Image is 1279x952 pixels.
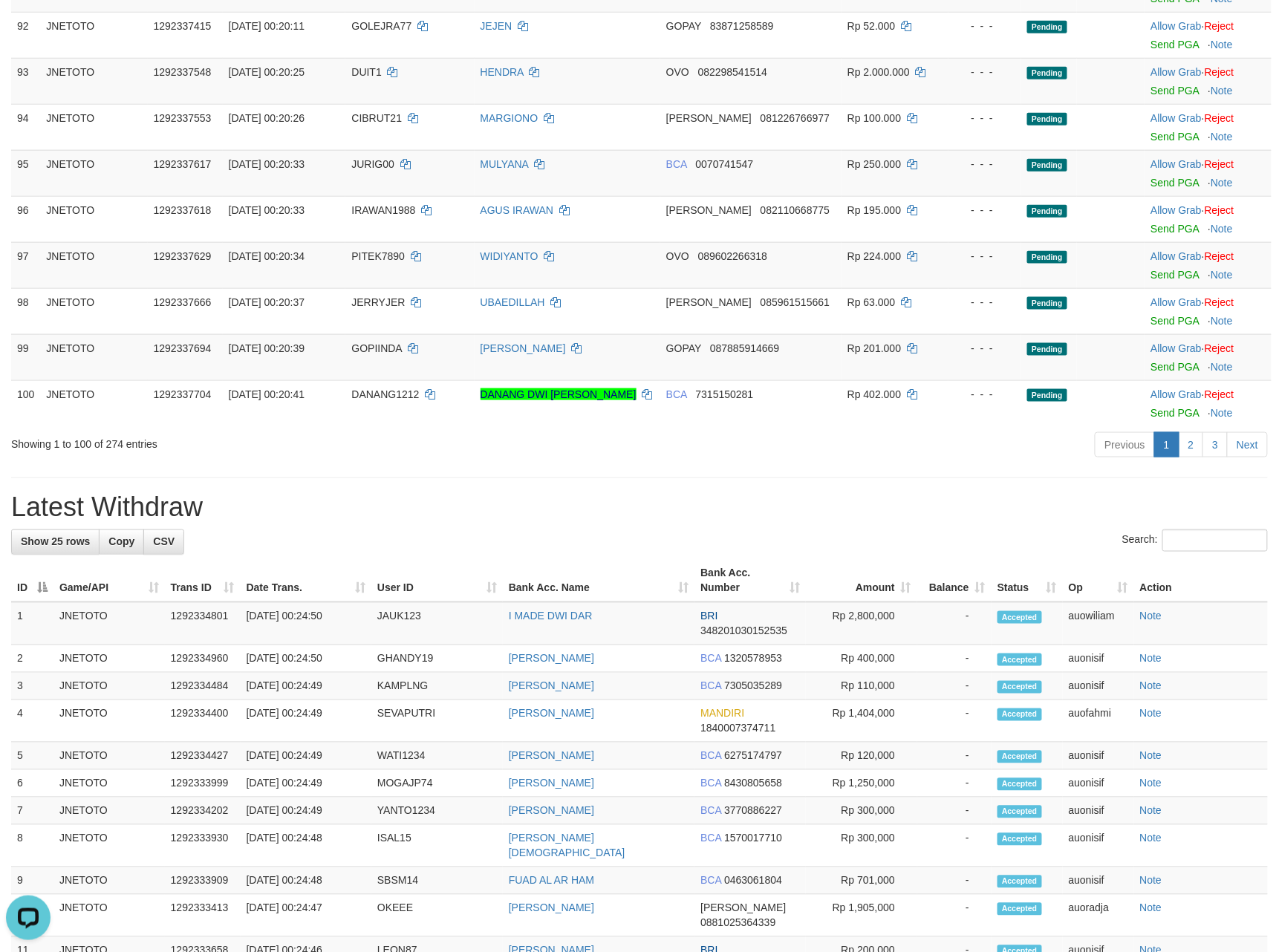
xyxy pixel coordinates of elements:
td: - [917,743,992,770]
span: Pending [1027,113,1067,125]
span: Copy 8430805658 to clipboard [724,777,782,789]
div: - - - [954,341,1015,356]
span: GOLEJRA77 [351,20,411,32]
td: - [917,602,992,645]
td: - [917,770,992,798]
span: · [1151,250,1204,262]
td: JNETOTO [40,334,147,380]
span: [DATE] 00:20:11 [229,20,305,32]
a: Note [1211,39,1233,50]
div: - - - [954,387,1015,402]
span: Rp 2.000.000 [847,66,910,78]
div: Showing 1 to 100 of 274 entries [11,431,522,451]
span: GOPAY [666,20,701,32]
td: 94 [11,104,40,150]
a: [PERSON_NAME] [509,653,594,665]
div: - - - [954,157,1015,172]
a: [PERSON_NAME] [509,902,594,914]
span: Copy 348201030152535 to clipboard [700,625,787,637]
th: ID: activate to sort column descending [11,560,53,602]
span: Copy 7305035289 to clipboard [724,680,782,692]
a: Note [1140,680,1162,692]
span: GOPIINDA [351,342,402,354]
span: Accepted [998,778,1042,791]
td: auonisif [1063,867,1134,895]
th: Op: activate to sort column ascending [1063,560,1134,602]
span: BCA [700,653,721,665]
td: JNETOTO [40,12,147,58]
td: MOGAJP74 [371,770,503,798]
span: Pending [1027,251,1067,264]
span: Copy 081226766977 to clipboard [761,112,830,124]
a: Send PGA [1151,315,1199,327]
a: FUAD AL AR HAM [509,875,594,887]
a: Send PGA [1151,407,1199,419]
a: Allow Grab [1151,204,1201,216]
td: JNETOTO [40,104,147,150]
a: Note [1211,269,1233,281]
a: Note [1140,653,1162,665]
td: 97 [11,242,40,288]
span: BCA [700,875,721,887]
a: DANANG DWI [PERSON_NAME] [481,388,637,400]
a: Note [1211,315,1233,327]
span: BCA [700,777,721,789]
td: JNETOTO [40,150,147,196]
td: 1292334400 [165,700,241,743]
span: BCA [700,680,721,692]
span: Accepted [998,653,1042,666]
a: Allow Grab [1151,66,1201,78]
td: auonisif [1063,825,1134,867]
td: auonisif [1063,673,1134,700]
a: Note [1140,805,1162,817]
td: 95 [11,150,40,196]
td: Rp 120,000 [806,743,917,770]
td: auowiliam [1063,602,1134,645]
td: Rp 110,000 [806,673,917,700]
td: Rp 1,404,000 [806,700,917,743]
td: KAMPLNG [371,673,503,700]
td: JNETOTO [40,242,147,288]
a: Send PGA [1151,39,1199,50]
td: JNETOTO [53,673,165,700]
a: WIDIYANTO [481,250,538,262]
a: UBAEDILLAH [481,296,545,308]
span: Copy 082298541514 to clipboard [698,66,767,78]
a: Note [1140,777,1162,789]
td: 7 [11,798,53,825]
td: 100 [11,380,40,426]
span: Pending [1027,389,1067,402]
td: GHANDY19 [371,645,503,673]
td: 4 [11,700,53,743]
span: BCA [666,158,687,170]
div: - - - [954,249,1015,264]
span: OVO [666,66,689,78]
a: Allow Grab [1151,250,1201,262]
a: Allow Grab [1151,20,1201,32]
a: Note [1140,875,1162,887]
td: 1292334801 [165,602,241,645]
span: 1292337694 [154,342,212,354]
td: 1292334484 [165,673,241,700]
a: AGUS IRAWAN [481,204,554,216]
td: 1 [11,602,53,645]
a: [PERSON_NAME] [509,750,594,762]
a: Allow Grab [1151,158,1201,170]
span: Copy 0070741547 to clipboard [696,158,754,170]
td: · [1145,104,1272,150]
span: Pending [1027,297,1067,310]
td: JNETOTO [53,867,165,895]
th: Action [1134,560,1268,602]
a: [PERSON_NAME][DEMOGRAPHIC_DATA] [509,832,625,859]
td: 93 [11,58,40,104]
span: Copy 7315150281 to clipboard [696,388,754,400]
td: JAUK123 [371,602,503,645]
span: Rp 201.000 [847,342,901,354]
span: · [1151,20,1204,32]
a: Reject [1205,296,1234,308]
td: [DATE] 00:24:50 [241,645,371,673]
span: BRI [700,610,717,622]
td: 1292334202 [165,798,241,825]
td: · [1145,196,1272,242]
a: Send PGA [1151,269,1199,281]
